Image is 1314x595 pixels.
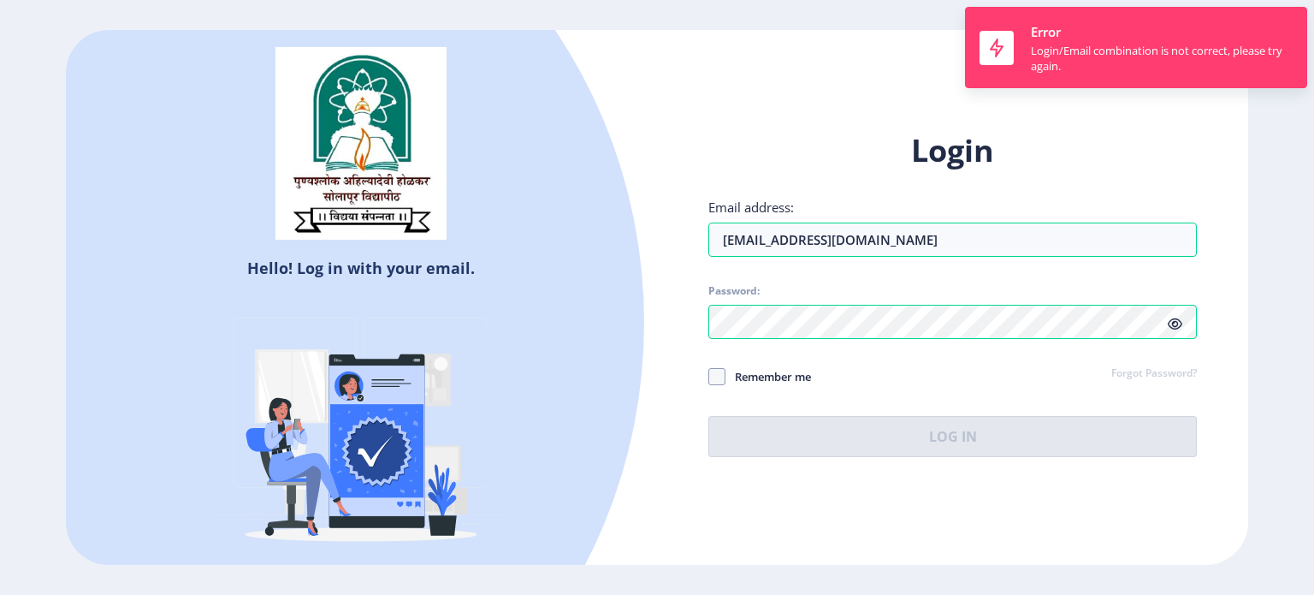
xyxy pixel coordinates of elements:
[708,130,1197,171] h1: Login
[1031,23,1061,40] span: Error
[1111,366,1197,382] a: Forgot Password?
[708,416,1197,457] button: Log In
[275,47,447,241] img: sulogo.png
[1031,43,1293,74] div: Login/Email combination is not correct, please try again.
[708,284,760,298] label: Password:
[708,223,1197,257] input: Email address
[211,285,511,585] img: Verified-rafiki.svg
[725,366,811,387] span: Remember me
[708,199,794,216] label: Email address:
